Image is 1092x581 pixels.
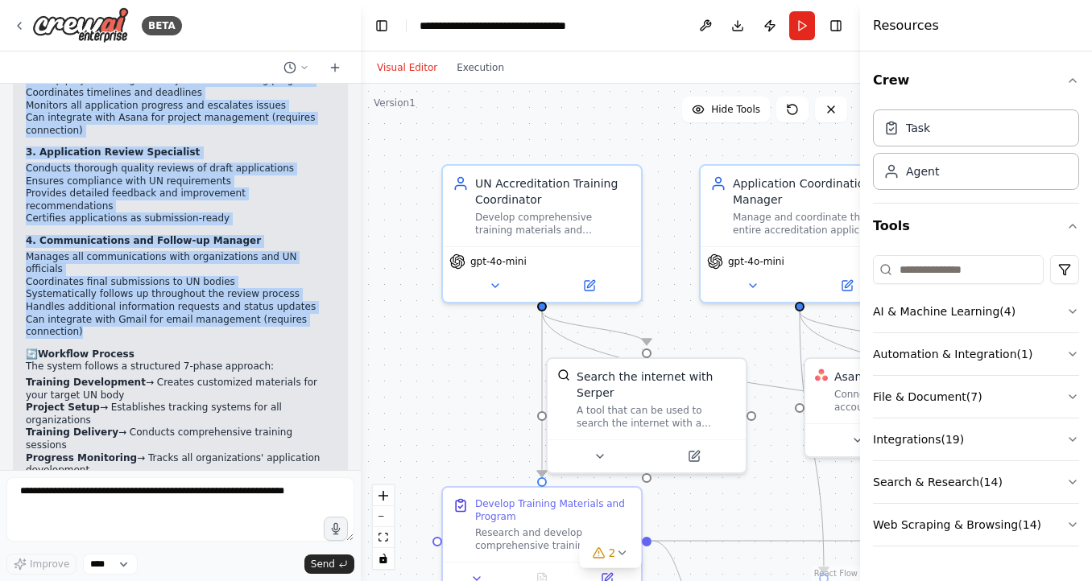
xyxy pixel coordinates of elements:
li: Can integrate with Gmail for email management (requires connection) [26,314,335,339]
div: Agent [906,163,939,179]
div: React Flow controls [373,485,394,569]
button: Hide right sidebar [825,14,847,37]
strong: Workflow Process [38,348,134,360]
strong: Progress Monitoring [26,452,137,464]
span: gpt-4o-mini [470,255,527,268]
li: → Conducts comprehensive training sessions [26,426,335,451]
h2: 🔄 [26,348,335,361]
g: Edge from ffdbaa96-fd99-4368-be4c-76e32d8f43ad to cd7ed36f-7c48-47dc-a9da-8d92dee5d945 [651,533,995,549]
div: Connect to your users’ Asana accounts [834,388,994,414]
button: Improve [6,554,77,575]
button: Send [304,554,354,574]
div: Task [906,120,930,136]
button: Hide left sidebar [370,14,393,37]
button: Tools [873,204,1079,249]
li: → Creates customized materials for your target UN body [26,377,335,402]
li: Coordinates timelines and deadlines [26,87,335,100]
strong: 4. Communications and Follow-up Manager [26,235,261,246]
div: Develop comprehensive training materials and coordinate training sessions for organization repres... [475,211,631,237]
li: Manages all communications with organizations and UN officials [26,251,335,276]
button: Integrations(19) [873,418,1079,460]
div: Crew [873,103,1079,203]
li: Can integrate with Asana for project management (requires connection) [26,112,335,137]
button: Visual Editor [367,58,447,77]
button: zoom out [373,506,394,527]
li: Systematically follows up throughout the review process [26,288,335,301]
g: Edge from cf3d0cbd-cafe-42f7-ab4c-4ed85a547aa4 to b1b9a96f-3610-4c56-958a-e647fea2d197 [534,311,655,344]
div: Manage and coordinate the entire accreditation application process across multiple organizations,... [733,211,889,237]
div: UN Accreditation Training Coordinator [475,175,631,208]
li: → Establishes tracking systems for all organizations [26,402,335,426]
button: Click to speak your automation idea [324,517,348,541]
div: Develop Training Materials and Program [475,497,631,523]
button: 2 [580,538,642,568]
div: Version 1 [374,97,416,109]
button: zoom in [373,485,394,506]
li: Handles additional information requests and status updates [26,301,335,314]
button: fit view [373,527,394,548]
div: Application Coordination Manager [733,175,889,208]
div: SerperDevToolSearch the internet with SerperA tool that can be used to search the internet with a... [546,357,747,474]
button: File & Document(7) [873,376,1079,418]
p: The system follows a structured 7-phase approach: [26,361,335,373]
li: Conducts thorough quality reviews of draft applications [26,163,335,175]
strong: Training Delivery [26,426,118,438]
span: Hide Tools [711,103,760,116]
button: AI & Machine Learning(4) [873,290,1079,332]
span: gpt-4o-mini [728,255,784,268]
div: Search the internet with Serper [577,369,736,401]
span: Improve [30,558,69,571]
button: Execution [447,58,514,77]
button: Crew [873,58,1079,103]
button: Search & Research(14) [873,461,1079,503]
strong: Training Development [26,377,146,388]
button: Open in side panel [801,276,892,295]
button: Web Scraping & Browsing(14) [873,504,1079,546]
button: Hide Tools [682,97,770,122]
a: React Flow attribution [814,569,858,578]
li: Monitors all application progress and escalates issues [26,100,335,113]
g: Edge from cf3d0cbd-cafe-42f7-ab4c-4ed85a547aa4 to ffdbaa96-fd99-4368-be4c-76e32d8f43ad [534,311,550,476]
div: Application Coordination ManagerManage and coordinate the entire accreditation application proces... [699,164,900,303]
g: Edge from e6a1d9a1-a693-47bf-b11d-e626f283241f to f9d30b2e-4c9b-4ae8-94ca-be3f5aea982b [792,311,912,348]
div: A tool that can be used to search the internet with a search_query. Supports different search typ... [577,404,736,430]
h4: Resources [873,16,939,35]
img: Logo [32,7,129,43]
div: UN Accreditation Training CoordinatorDevelop comprehensive training materials and coordinate trai... [441,164,643,303]
li: → Tracks all organizations' application development [26,452,335,477]
span: 2 [609,545,616,561]
div: Asana [834,369,869,385]
span: Send [311,558,335,571]
img: Asana [815,369,828,381]
li: Coordinates final submissions to UN bodies [26,276,335,289]
strong: Project Setup [26,402,100,413]
li: Certifies applications as submission-ready [26,212,335,225]
nav: breadcrumb [420,18,601,34]
div: BETA [142,16,182,35]
button: Start a new chat [322,58,348,77]
button: toggle interactivity [373,548,394,569]
div: Research and develop comprehensive training materials for organizations applying for {un_body} ac... [475,526,631,552]
li: Ensures compliance with UN requirements [26,175,335,188]
li: Provides detailed feedback and improvement recommendations [26,187,335,212]
button: Open in side panel [544,276,635,295]
button: Automation & Integration(1) [873,333,1079,375]
strong: 3. Application Review Specialist [26,146,200,158]
button: Switch to previous chat [277,58,316,77]
div: AsanaAsanaConnect to your users’ Asana accounts [804,357,1005,458]
button: Open in side panel [648,447,739,466]
div: Tools [873,249,1079,559]
img: SerperDevTool [557,369,570,381]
